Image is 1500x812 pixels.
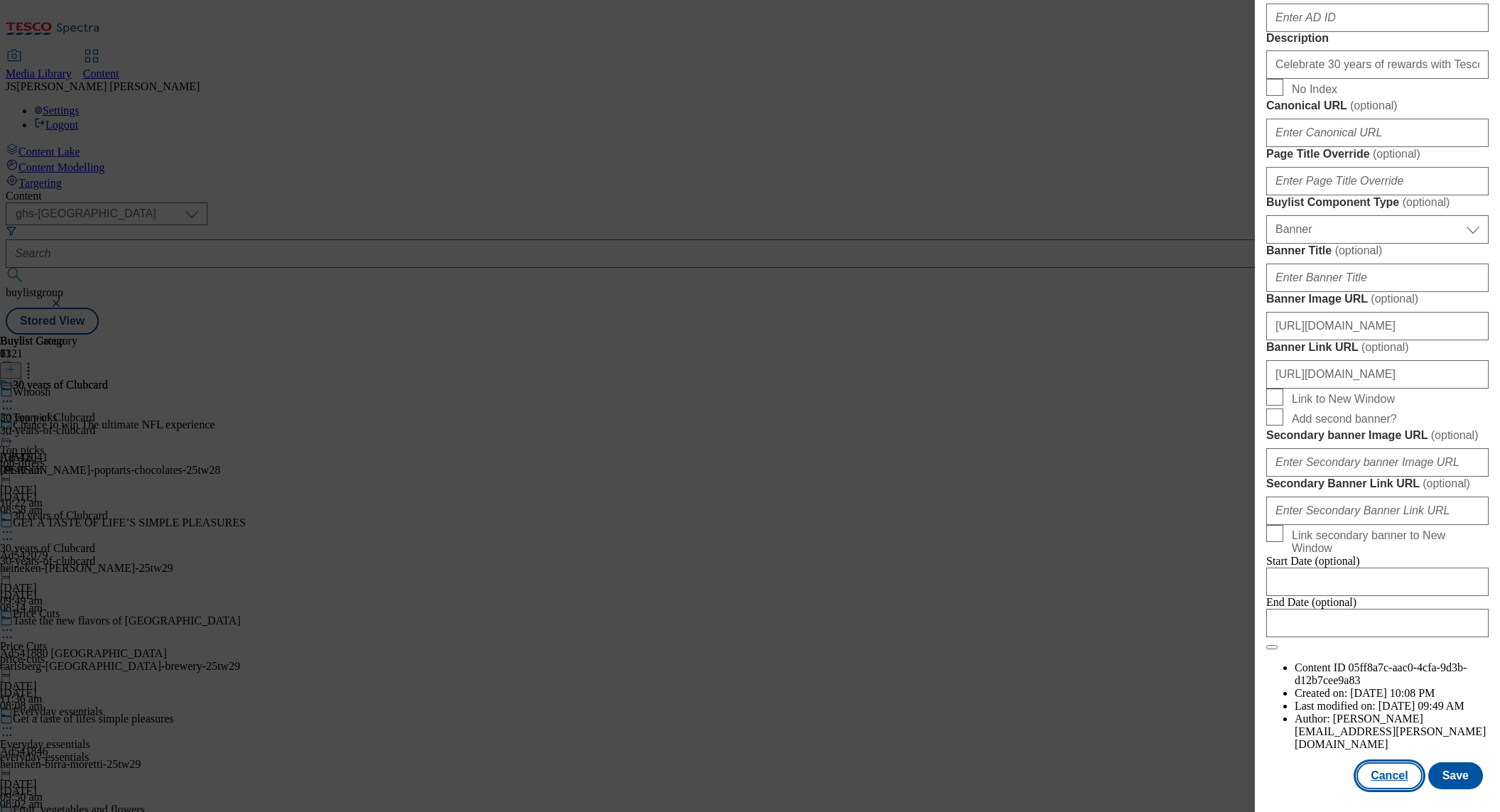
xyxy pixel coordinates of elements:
[1266,195,1489,210] label: Buylist Component Type
[1266,555,1360,567] span: Start Date (optional)
[1295,661,1467,686] span: 05ff8a7c-aac0-4cfa-9d3b-d12b7cee9a83
[1266,596,1356,608] span: End Date (optional)
[1423,477,1470,489] span: ( optional )
[1295,661,1489,687] li: Content ID
[1266,497,1489,525] input: Enter Secondary Banner Link URL
[1266,292,1489,306] label: Banner Image URL
[1356,762,1422,789] button: Cancel
[1266,609,1489,637] input: Enter Date
[1350,99,1398,112] span: ( optional )
[1373,148,1420,160] span: ( optional )
[1431,429,1479,441] span: ( optional )
[1266,360,1489,389] input: Enter Banner Link URL
[1371,293,1418,305] span: ( optional )
[1266,32,1489,45] label: Description
[1266,99,1489,113] label: Canonical URL
[1266,50,1489,79] input: Enter Description
[1428,762,1483,789] button: Save
[1292,83,1337,96] span: No Index
[1350,687,1435,699] span: [DATE] 10:08 PM
[1266,428,1489,443] label: Secondary banner Image URL
[1266,147,1489,161] label: Page Title Override
[1335,244,1383,256] span: ( optional )
[1295,713,1486,750] span: [PERSON_NAME][EMAIL_ADDRESS][PERSON_NAME][DOMAIN_NAME]
[1266,264,1489,292] input: Enter Banner Title
[1266,167,1489,195] input: Enter Page Title Override
[1266,4,1489,32] input: Enter AD ID
[1266,119,1489,147] input: Enter Canonical URL
[1378,700,1464,712] span: [DATE] 09:49 AM
[1295,700,1489,713] li: Last modified on:
[1403,196,1450,208] span: ( optional )
[1292,529,1483,555] span: Link secondary banner to New Window
[1295,713,1489,751] li: Author:
[1292,393,1395,406] span: Link to New Window
[1266,477,1489,491] label: Secondary Banner Link URL
[1295,687,1489,700] li: Created on:
[1266,340,1489,354] label: Banner Link URL
[1266,568,1489,596] input: Enter Date
[1292,413,1397,426] span: Add second banner?
[1266,244,1489,258] label: Banner Title
[1266,448,1489,477] input: Enter Secondary banner Image URL
[1361,341,1409,353] span: ( optional )
[1266,312,1489,340] input: Enter Banner Image URL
